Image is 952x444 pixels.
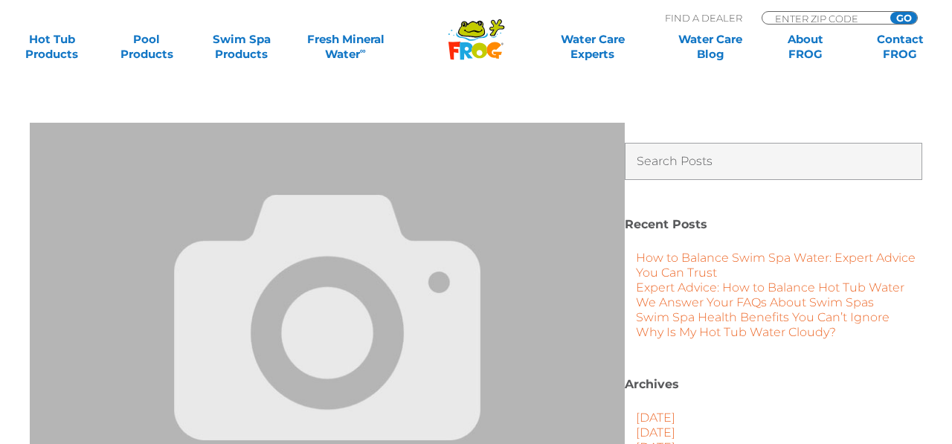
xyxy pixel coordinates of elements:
[636,280,904,295] a: Expert Advice: How to Balance Hot Tub Water
[889,147,919,176] input: Submit
[674,32,747,62] a: Water CareBlog
[625,217,922,232] h2: Recent Posts
[15,32,89,62] a: Hot TubProducts
[863,32,937,62] a: ContactFROG
[636,425,675,440] a: [DATE]
[636,325,836,339] a: Why Is My Hot Tub Water Cloudy?
[205,32,278,62] a: Swim SpaProducts
[110,32,184,62] a: PoolProducts
[636,310,890,324] a: Swim Spa Health Benefits You Can’t Ignore
[636,251,916,280] a: How to Balance Swim Spa Water: Expert Advice You Can Trust
[636,295,874,309] a: We Answer Your FAQs About Swim Spas
[768,32,842,62] a: AboutFROG
[665,11,742,25] p: Find A Dealer
[300,32,392,62] a: Fresh MineralWater∞
[636,411,675,425] a: [DATE]
[360,45,366,56] sup: ∞
[773,12,874,25] input: Zip Code Form
[890,12,917,24] input: GO
[533,32,652,62] a: Water CareExperts
[625,377,922,392] h2: Archives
